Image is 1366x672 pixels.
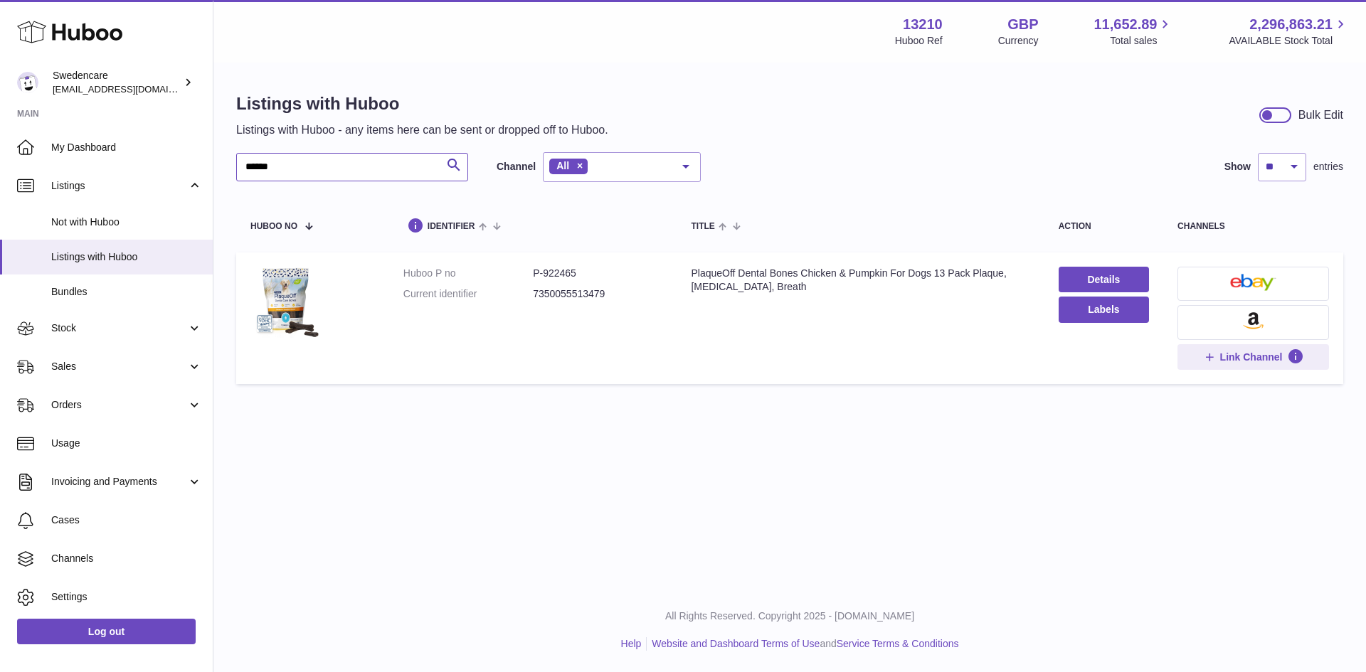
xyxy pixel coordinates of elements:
[250,267,322,338] img: PlaqueOff Dental Bones Chicken & Pumpkin For Dogs 13 Pack Plaque, Tartar, Breath
[1007,15,1038,34] strong: GBP
[1110,34,1173,48] span: Total sales
[1059,222,1149,231] div: action
[533,267,662,280] dd: P-922465
[51,179,187,193] span: Listings
[691,222,714,231] span: title
[1094,15,1157,34] span: 11,652.89
[17,619,196,644] a: Log out
[51,475,187,489] span: Invoicing and Payments
[998,34,1039,48] div: Currency
[1229,15,1349,48] a: 2,296,863.21 AVAILABLE Stock Total
[1220,351,1283,363] span: Link Channel
[51,398,187,412] span: Orders
[51,360,187,373] span: Sales
[428,222,475,231] span: identifier
[1249,15,1333,34] span: 2,296,863.21
[1224,160,1251,174] label: Show
[225,609,1355,623] p: All Rights Reserved. Copyright 2025 - [DOMAIN_NAME]
[533,287,662,301] dd: 7350055513479
[236,92,608,115] h1: Listings with Huboo
[691,267,1029,294] div: PlaqueOff Dental Bones Chicken & Pumpkin For Dogs 13 Pack Plaque, [MEDICAL_DATA], Breath
[403,287,533,301] dt: Current identifier
[51,215,202,229] span: Not with Huboo
[236,122,608,138] p: Listings with Huboo - any items here can be sent or dropped off to Huboo.
[250,222,297,231] span: Huboo no
[51,321,187,335] span: Stock
[51,285,202,299] span: Bundles
[652,638,820,649] a: Website and Dashboard Terms of Use
[1229,34,1349,48] span: AVAILABLE Stock Total
[647,637,958,651] li: and
[51,437,202,450] span: Usage
[17,72,38,93] img: internalAdmin-13210@internal.huboo.com
[53,83,209,95] span: [EMAIL_ADDRESS][DOMAIN_NAME]
[556,160,569,171] span: All
[51,513,202,527] span: Cases
[1177,344,1329,370] button: Link Channel
[1243,312,1264,329] img: amazon-small.png
[1298,107,1343,123] div: Bulk Edit
[1059,297,1149,322] button: Labels
[895,34,943,48] div: Huboo Ref
[903,15,943,34] strong: 13210
[51,552,202,565] span: Channels
[621,638,642,649] a: Help
[1177,222,1329,231] div: channels
[497,160,536,174] label: Channel
[1059,267,1149,292] a: Details
[53,69,181,96] div: Swedencare
[51,141,202,154] span: My Dashboard
[1230,274,1277,291] img: ebay-small.png
[837,638,959,649] a: Service Terms & Conditions
[1094,15,1173,48] a: 11,652.89 Total sales
[51,250,202,264] span: Listings with Huboo
[51,590,202,604] span: Settings
[1313,160,1343,174] span: entries
[403,267,533,280] dt: Huboo P no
